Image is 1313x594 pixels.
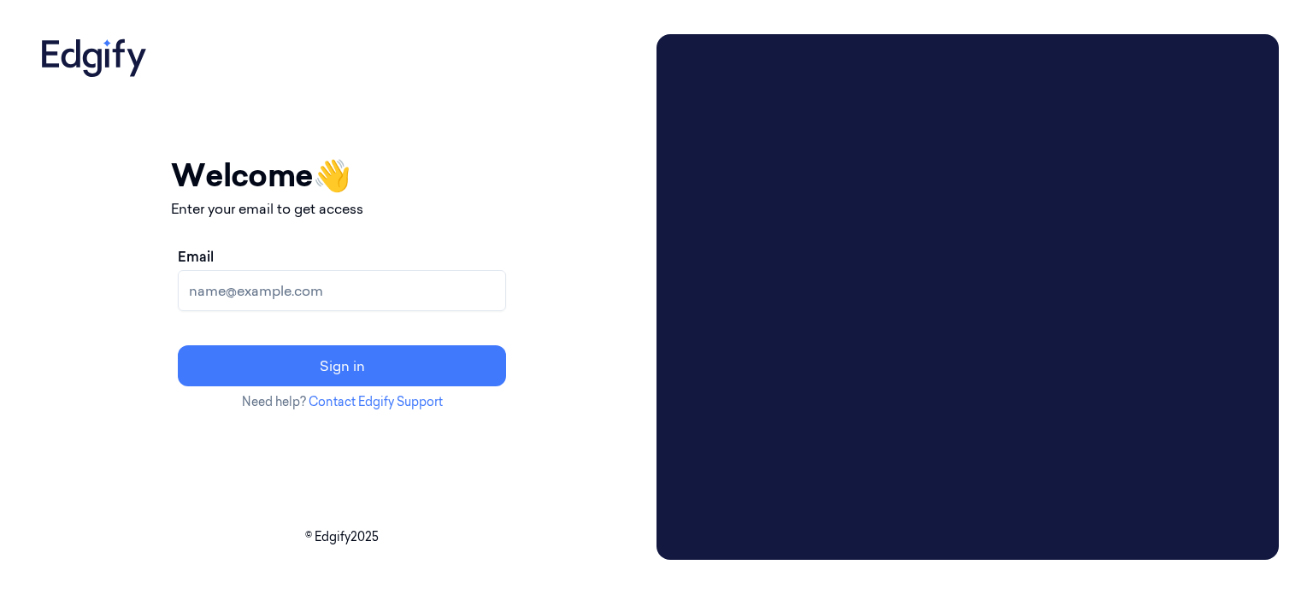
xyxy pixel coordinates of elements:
label: Email [178,246,214,267]
input: name@example.com [178,270,506,311]
a: Contact Edgify Support [309,394,443,409]
h1: Welcome 👋 [171,152,513,198]
p: Need help? [171,393,513,411]
p: Enter your email to get access [171,198,513,219]
p: © Edgify 2025 [34,528,650,546]
button: Sign in [178,345,506,386]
